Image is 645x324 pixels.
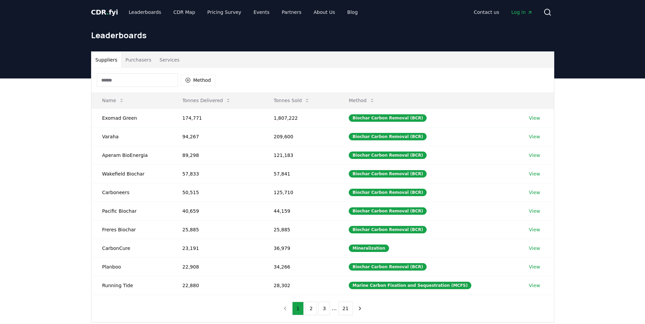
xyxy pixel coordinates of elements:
[121,52,155,68] button: Purchasers
[123,6,363,18] nav: Main
[529,115,540,121] a: View
[529,189,540,196] a: View
[263,276,338,295] td: 28,302
[97,94,130,107] button: Name
[263,146,338,164] td: 121,183
[338,302,353,315] button: 21
[172,183,263,202] td: 50,515
[91,146,172,164] td: Aperam BioEnergia
[91,109,172,127] td: Exomad Green
[91,30,554,41] h1: Leaderboards
[172,276,263,295] td: 22,880
[276,6,307,18] a: Partners
[91,52,122,68] button: Suppliers
[263,220,338,239] td: 25,885
[349,133,427,140] div: Biochar Carbon Removal (BCR)
[529,245,540,252] a: View
[268,94,315,107] button: Tonnes Sold
[331,304,337,313] li: ...
[91,276,172,295] td: Running Tide
[263,164,338,183] td: 57,841
[91,164,172,183] td: Wakefield Biochar
[468,6,504,18] a: Contact us
[91,239,172,257] td: CarbonCure
[91,7,118,17] a: CDR.fyi
[529,282,540,289] a: View
[349,152,427,159] div: Biochar Carbon Removal (BCR)
[349,170,427,178] div: Biochar Carbon Removal (BCR)
[349,245,389,252] div: Mineralization
[263,109,338,127] td: 1,807,222
[91,183,172,202] td: Carboneers
[91,202,172,220] td: Pacific Biochar
[349,282,471,289] div: Marine Carbon Fixation and Sequestration (MCFS)
[123,6,167,18] a: Leaderboards
[177,94,237,107] button: Tonnes Delivered
[263,202,338,220] td: 44,159
[263,239,338,257] td: 36,979
[529,226,540,233] a: View
[91,8,118,16] span: CDR fyi
[529,133,540,140] a: View
[506,6,538,18] a: Log in
[308,6,340,18] a: About Us
[292,302,304,315] button: 1
[91,257,172,276] td: Planboo
[172,109,263,127] td: 174,771
[318,302,330,315] button: 3
[263,183,338,202] td: 125,710
[349,114,427,122] div: Biochar Carbon Removal (BCR)
[349,189,427,196] div: Biochar Carbon Removal (BCR)
[106,8,109,16] span: .
[91,127,172,146] td: Varaha
[91,220,172,239] td: Freres Biochar
[529,152,540,159] a: View
[263,257,338,276] td: 34,266
[172,127,263,146] td: 94,267
[172,239,263,257] td: 23,191
[181,75,216,86] button: Method
[172,146,263,164] td: 89,298
[511,9,532,16] span: Log in
[354,302,366,315] button: next page
[468,6,538,18] nav: Main
[529,263,540,270] a: View
[202,6,246,18] a: Pricing Survey
[305,302,317,315] button: 2
[342,6,363,18] a: Blog
[349,226,427,233] div: Biochar Carbon Removal (BCR)
[263,127,338,146] td: 209,600
[349,263,427,271] div: Biochar Carbon Removal (BCR)
[172,164,263,183] td: 57,833
[343,94,380,107] button: Method
[172,202,263,220] td: 40,659
[529,208,540,214] a: View
[168,6,200,18] a: CDR Map
[172,220,263,239] td: 25,885
[349,207,427,215] div: Biochar Carbon Removal (BCR)
[529,170,540,177] a: View
[172,257,263,276] td: 22,908
[155,52,184,68] button: Services
[248,6,275,18] a: Events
